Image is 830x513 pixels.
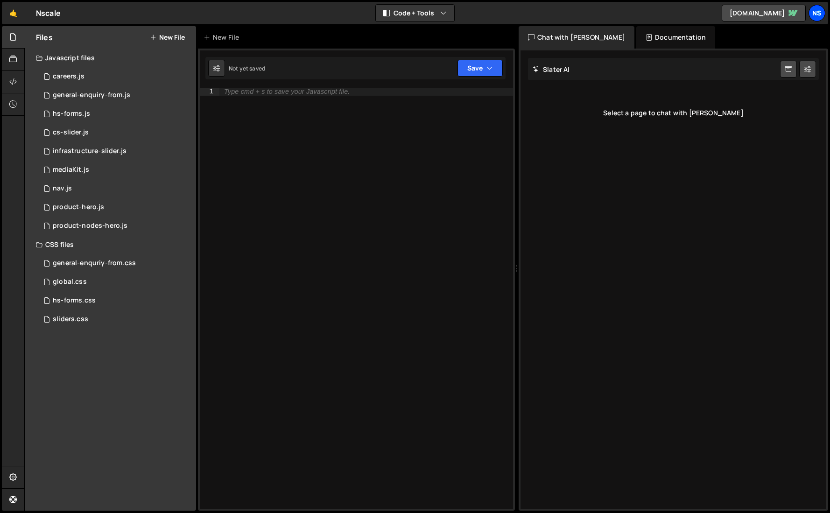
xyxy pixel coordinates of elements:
div: hs-forms.css [53,296,96,305]
div: Type cmd + s to save your Javascript file. [224,88,350,95]
div: 10788/24854.js [36,161,196,179]
h2: Slater AI [533,65,570,74]
div: 10788/43956.js [36,86,196,105]
div: New File [204,33,243,42]
div: 10788/32818.js [36,217,196,235]
div: 10788/37835.js [36,179,196,198]
div: 10788/24853.css [36,273,196,291]
div: Not yet saved [229,64,265,72]
div: mediaKit.js [53,166,89,174]
div: CSS files [25,235,196,254]
div: Nscale [36,7,61,19]
div: Javascript files [25,49,196,67]
div: Select a page to chat with [PERSON_NAME] [528,94,819,132]
div: 10788/24852.js [36,67,196,86]
a: Ns [809,5,825,21]
div: global.css [53,278,87,286]
div: product-hero.js [53,203,104,211]
div: 1 [200,88,219,96]
h2: Files [36,32,53,42]
div: Chat with [PERSON_NAME] [519,26,634,49]
div: sliders.css [53,315,88,323]
a: 🤙 [2,2,25,24]
div: 10788/35018.js [36,142,196,161]
div: infrastructure-slider.js [53,147,127,155]
div: nav.js [53,184,72,193]
div: Documentation [636,26,715,49]
div: product-nodes-hero.js [53,222,127,230]
div: 10788/25791.js [36,198,196,217]
div: cs-slider.js [53,128,89,137]
button: Code + Tools [376,5,454,21]
div: 10788/25032.js [36,123,196,142]
div: 10788/43278.css [36,291,196,310]
div: hs-forms.js [53,110,90,118]
div: 10788/43957.css [36,254,196,273]
button: Save [457,60,503,77]
a: [DOMAIN_NAME] [722,5,806,21]
div: 10788/27036.css [36,310,196,329]
div: general-enquiry-from.js [53,91,130,99]
div: general-enquriy-from.css [53,259,136,267]
div: careers.js [53,72,84,81]
button: New File [150,34,185,41]
div: 10788/43275.js [36,105,196,123]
